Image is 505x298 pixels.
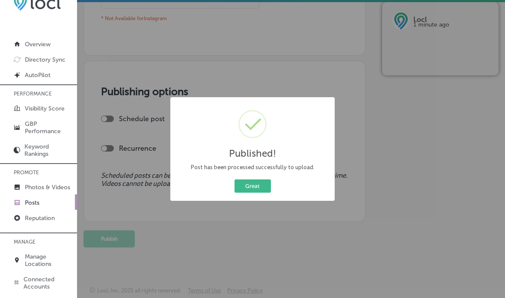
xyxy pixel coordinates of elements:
[25,72,50,79] p: AutoPilot
[25,199,39,206] p: Posts
[25,253,73,268] p: Manage Locations
[24,143,73,158] p: Keyword Rankings
[25,184,70,191] p: Photos & Videos
[235,179,271,193] button: Great
[25,215,55,222] p: Reputation
[229,148,276,159] h2: Published!
[24,276,73,290] p: Connected Accounts
[25,105,65,112] p: Visibility Score
[177,163,328,171] div: Post has been processed successfully to upload.
[25,120,73,135] p: GBP Performance
[25,56,65,63] p: Directory Sync
[25,41,50,48] p: Overview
